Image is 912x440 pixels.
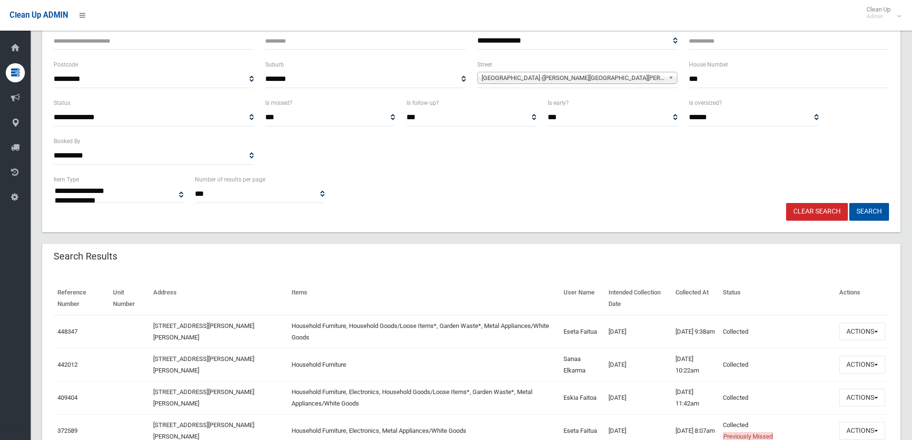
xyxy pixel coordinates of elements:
td: [DATE] [605,381,672,414]
th: Unit Number [109,282,149,315]
label: House Number [689,59,728,70]
header: Search Results [42,247,129,266]
th: Collected At [672,282,719,315]
td: [DATE] 10:22am [672,348,719,381]
a: 442012 [57,361,78,368]
label: Is follow up? [406,98,439,108]
a: 409404 [57,394,78,401]
label: Postcode [54,59,78,70]
th: Intended Collection Date [605,282,672,315]
td: Sanaa Elkarma [560,348,605,381]
td: Eskia Faitoa [560,381,605,414]
button: Actions [839,356,885,373]
label: Suburb [265,59,284,70]
td: Eseta Faitua [560,315,605,349]
a: [STREET_ADDRESS][PERSON_NAME][PERSON_NAME] [153,388,254,407]
td: Collected [719,381,835,414]
td: [DATE] 11:42am [672,381,719,414]
label: Booked By [54,136,80,147]
a: [STREET_ADDRESS][PERSON_NAME][PERSON_NAME] [153,421,254,440]
th: Address [149,282,288,315]
a: 372589 [57,427,78,434]
td: Collected [719,348,835,381]
td: [DATE] 9:38am [672,315,719,349]
span: [GEOGRAPHIC_DATA] ([PERSON_NAME][GEOGRAPHIC_DATA][PERSON_NAME]) [482,72,664,84]
td: Household Furniture [288,348,560,381]
th: Status [719,282,835,315]
span: Clean Up [862,6,900,20]
label: Is oversized? [689,98,722,108]
td: [DATE] [605,348,672,381]
td: Collected [719,315,835,349]
button: Actions [839,323,885,340]
a: 448347 [57,328,78,335]
span: Clean Up ADMIN [10,11,68,20]
a: [STREET_ADDRESS][PERSON_NAME][PERSON_NAME] [153,355,254,374]
small: Admin [867,13,890,20]
label: Status [54,98,70,108]
a: [STREET_ADDRESS][PERSON_NAME][PERSON_NAME] [153,322,254,341]
label: Is missed? [265,98,293,108]
th: Reference Number [54,282,109,315]
td: Household Furniture, Electronics, Household Goods/Loose Items*, Garden Waste*, Metal Appliances/W... [288,381,560,414]
label: Item Type [54,174,79,185]
td: Household Furniture, Household Goods/Loose Items*, Garden Waste*, Metal Appliances/White Goods [288,315,560,349]
th: Actions [835,282,889,315]
label: Number of results per page [195,174,265,185]
th: Items [288,282,560,315]
label: Is early? [548,98,569,108]
a: Clear Search [786,203,848,221]
button: Actions [839,422,885,440]
label: Street [477,59,492,70]
button: Actions [839,389,885,406]
th: User Name [560,282,605,315]
td: [DATE] [605,315,672,349]
button: Search [849,203,889,221]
